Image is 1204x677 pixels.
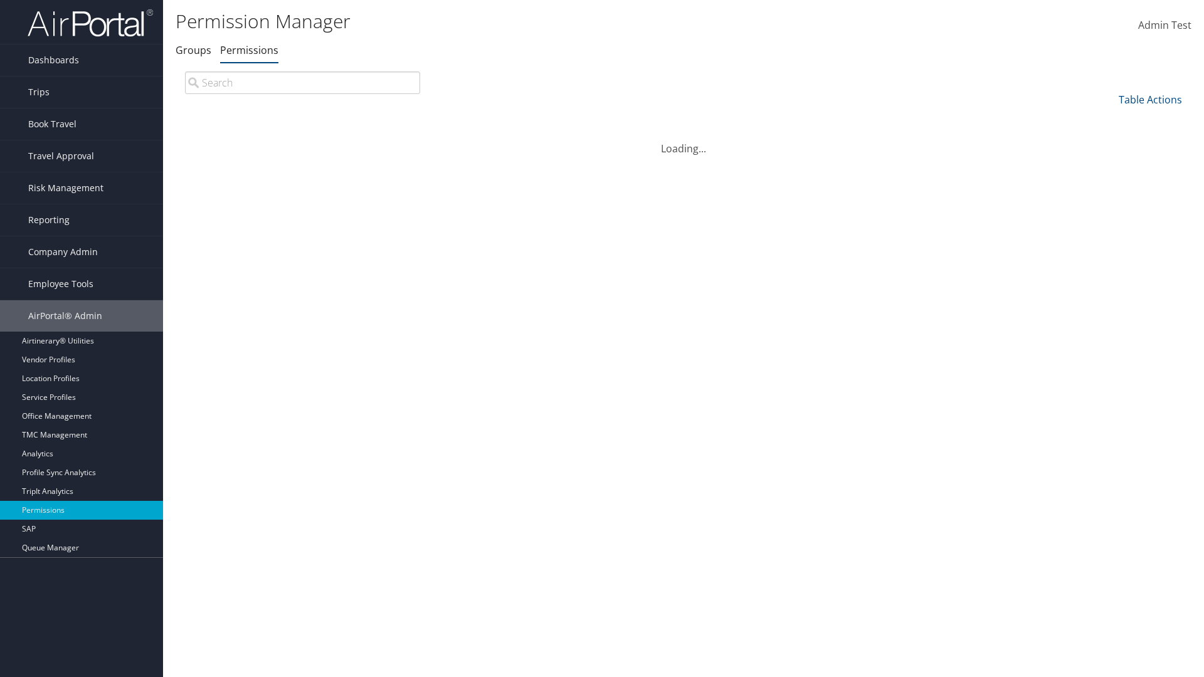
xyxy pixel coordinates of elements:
span: Book Travel [28,108,77,140]
span: Dashboards [28,45,79,76]
span: Admin Test [1138,18,1191,32]
a: Admin Test [1138,6,1191,45]
a: Table Actions [1119,93,1182,107]
span: Trips [28,76,50,108]
div: Loading... [176,126,1191,156]
img: airportal-logo.png [28,8,153,38]
span: Reporting [28,204,70,236]
span: Travel Approval [28,140,94,172]
a: Permissions [220,43,278,57]
h1: Permission Manager [176,8,853,34]
span: Company Admin [28,236,98,268]
span: Employee Tools [28,268,93,300]
span: AirPortal® Admin [28,300,102,332]
a: Groups [176,43,211,57]
input: Search [185,71,420,94]
span: Risk Management [28,172,103,204]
